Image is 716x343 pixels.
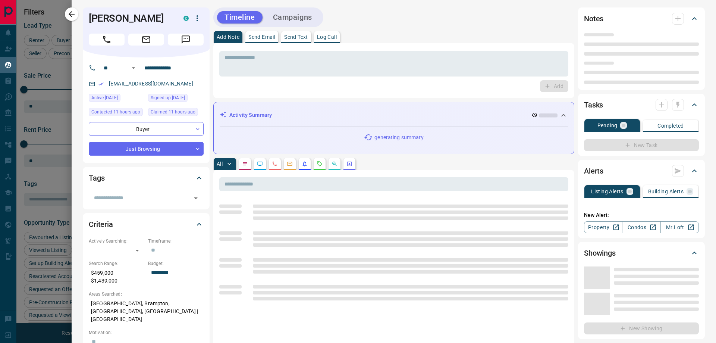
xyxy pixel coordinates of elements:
[91,94,118,102] span: Active [DATE]
[584,244,699,262] div: Showings
[129,63,138,72] button: Open
[648,189,684,194] p: Building Alerts
[622,221,660,233] a: Condos
[89,291,204,297] p: Areas Searched:
[183,16,189,21] div: condos.ca
[584,10,699,28] div: Notes
[217,161,223,166] p: All
[584,162,699,180] div: Alerts
[374,134,423,141] p: generating summary
[191,193,201,203] button: Open
[317,161,323,167] svg: Requests
[168,34,204,46] span: Message
[89,142,204,156] div: Just Browsing
[217,11,263,24] button: Timeline
[148,260,204,267] p: Budget:
[284,34,308,40] p: Send Text
[89,329,204,336] p: Motivation:
[89,297,204,325] p: [GEOGRAPHIC_DATA], Brampton, [GEOGRAPHIC_DATA], [GEOGRAPHIC_DATA] | [GEOGRAPHIC_DATA]
[248,34,275,40] p: Send Email
[89,12,172,24] h1: [PERSON_NAME]
[584,96,699,114] div: Tasks
[229,111,272,119] p: Activity Summary
[660,221,699,233] a: Mr.Loft
[242,161,248,167] svg: Notes
[332,161,337,167] svg: Opportunities
[89,122,204,136] div: Buyer
[272,161,278,167] svg: Calls
[591,189,624,194] p: Listing Alerts
[584,165,603,177] h2: Alerts
[89,215,204,233] div: Criteria
[317,34,337,40] p: Log Call
[287,161,293,167] svg: Emails
[584,13,603,25] h2: Notes
[89,34,125,46] span: Call
[584,247,616,259] h2: Showings
[89,108,144,118] div: Mon Oct 13 2025
[584,99,603,111] h2: Tasks
[89,267,144,287] p: $459,000 - $1,439,000
[584,221,622,233] a: Property
[220,108,568,122] div: Activity Summary
[151,94,185,102] span: Signed up [DATE]
[657,123,684,128] p: Completed
[151,108,195,116] span: Claimed 11 hours ago
[109,81,193,87] a: [EMAIL_ADDRESS][DOMAIN_NAME]
[584,211,699,219] p: New Alert:
[148,238,204,244] p: Timeframe:
[302,161,308,167] svg: Listing Alerts
[89,169,204,187] div: Tags
[89,94,144,104] div: Sat Oct 11 2025
[89,238,144,244] p: Actively Searching:
[148,94,204,104] div: Fri Aug 12 2016
[266,11,320,24] button: Campaigns
[89,260,144,267] p: Search Range:
[346,161,352,167] svg: Agent Actions
[89,172,104,184] h2: Tags
[89,218,113,230] h2: Criteria
[98,81,104,87] svg: Email Verified
[91,108,140,116] span: Contacted 11 hours ago
[257,161,263,167] svg: Lead Browsing Activity
[217,34,239,40] p: Add Note
[128,34,164,46] span: Email
[597,123,618,128] p: Pending
[148,108,204,118] div: Mon Oct 13 2025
